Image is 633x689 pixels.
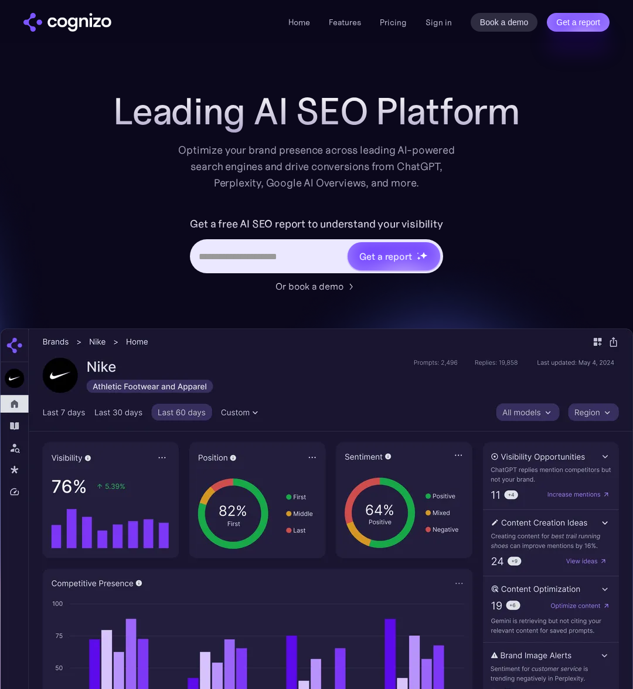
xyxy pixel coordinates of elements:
a: home [23,13,111,32]
a: Book a demo [471,13,538,32]
div: Or book a demo [275,279,343,293]
a: Sign in [426,15,452,29]
form: Hero URL Input Form [190,215,443,273]
a: Get a report [547,13,610,32]
img: star [420,252,427,259]
a: Home [288,17,310,28]
label: Get a free AI SEO report to understand your visibility [190,215,443,233]
a: Features [329,17,361,28]
a: Pricing [380,17,407,28]
a: Get a reportstarstarstar [346,241,441,271]
img: cognizo logo [23,13,111,32]
div: Get a report [359,249,412,263]
a: Or book a demo [275,279,358,293]
img: star [417,252,418,254]
div: Optimize your brand presence across leading AI-powered search engines and drive conversions from ... [172,142,461,191]
img: star [417,256,421,260]
h1: Leading AI SEO Platform [113,90,520,133]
